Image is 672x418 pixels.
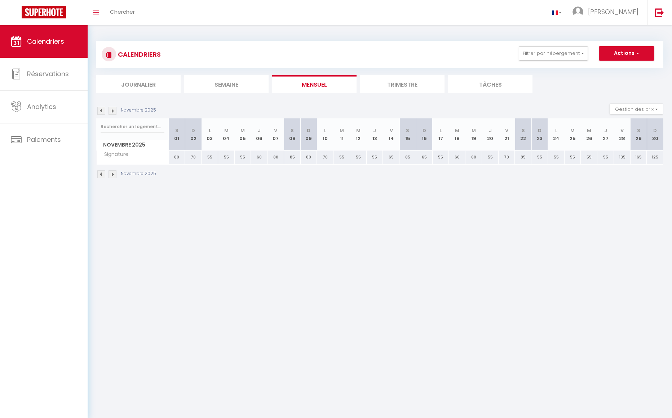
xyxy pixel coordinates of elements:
abbr: D [423,127,426,134]
div: 55 [235,151,251,164]
th: 29 [631,118,647,151]
abbr: M [570,127,575,134]
span: Signature [98,151,130,158]
button: Actions [599,46,654,61]
li: Journalier [96,75,181,93]
span: [PERSON_NAME] [588,7,638,16]
button: Gestion des prix [610,104,663,114]
th: 07 [268,118,284,151]
abbr: M [472,127,476,134]
span: Réservations [27,69,69,78]
th: 17 [433,118,449,151]
div: 65 [383,151,399,164]
abbr: S [406,127,409,134]
th: 10 [317,118,333,151]
li: Tâches [448,75,532,93]
th: 30 [647,118,663,151]
div: 70 [317,151,333,164]
abbr: V [390,127,393,134]
th: 06 [251,118,268,151]
div: 55 [350,151,367,164]
img: logout [655,8,664,17]
abbr: S [637,127,640,134]
abbr: L [555,127,557,134]
div: 55 [597,151,614,164]
abbr: S [291,127,294,134]
abbr: L [324,127,326,134]
abbr: J [258,127,261,134]
div: 60 [251,151,268,164]
button: Filtrer par hébergement [519,46,588,61]
div: 55 [565,151,581,164]
abbr: S [175,127,178,134]
div: 55 [548,151,565,164]
abbr: M [587,127,591,134]
div: 85 [284,151,301,164]
div: 55 [482,151,499,164]
div: 55 [433,151,449,164]
span: Analytics [27,102,56,111]
div: 55 [333,151,350,164]
span: Calendriers [27,37,64,46]
abbr: V [620,127,624,134]
div: 135 [614,151,631,164]
th: 13 [367,118,383,151]
p: Novembre 2025 [121,170,156,177]
th: 28 [614,118,631,151]
div: 80 [301,151,317,164]
abbr: J [489,127,492,134]
div: 125 [647,151,663,164]
th: 14 [383,118,399,151]
th: 18 [449,118,465,151]
abbr: M [455,127,459,134]
div: 55 [202,151,218,164]
li: Trimestre [360,75,445,93]
th: 24 [548,118,565,151]
div: 60 [449,151,465,164]
div: 80 [268,151,284,164]
div: 70 [185,151,202,164]
th: 11 [333,118,350,151]
abbr: V [505,127,508,134]
abbr: L [439,127,442,134]
th: 25 [565,118,581,151]
span: Chercher [110,8,135,16]
abbr: M [240,127,245,134]
abbr: M [224,127,229,134]
div: 85 [515,151,531,164]
abbr: L [209,127,211,134]
h3: CALENDRIERS [116,46,161,62]
th: 08 [284,118,301,151]
th: 20 [482,118,499,151]
abbr: M [340,127,344,134]
div: 55 [367,151,383,164]
th: 02 [185,118,202,151]
th: 12 [350,118,367,151]
th: 23 [531,118,548,151]
span: Novembre 2025 [97,140,168,150]
span: Paiements [27,135,61,144]
input: Rechercher un logement... [101,120,164,133]
img: ... [572,6,583,17]
li: Mensuel [272,75,357,93]
abbr: J [604,127,607,134]
div: 55 [531,151,548,164]
abbr: M [356,127,361,134]
th: 15 [399,118,416,151]
div: 60 [465,151,482,164]
th: 27 [597,118,614,151]
abbr: S [522,127,525,134]
div: 65 [416,151,433,164]
abbr: J [373,127,376,134]
p: Novembre 2025 [121,107,156,114]
th: 16 [416,118,433,151]
div: 55 [218,151,235,164]
th: 09 [301,118,317,151]
img: Super Booking [22,6,66,18]
div: 80 [169,151,185,164]
th: 04 [218,118,235,151]
th: 22 [515,118,531,151]
div: 165 [631,151,647,164]
th: 05 [235,118,251,151]
th: 26 [581,118,597,151]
